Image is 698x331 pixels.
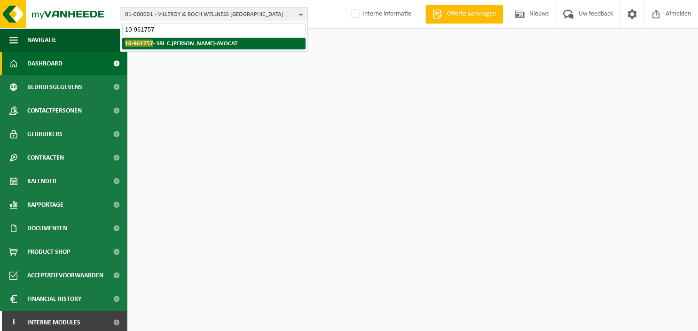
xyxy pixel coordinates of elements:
[445,9,498,19] span: Offerte aanvragen
[425,5,503,24] a: Offerte aanvragen
[125,40,237,47] strong: - SRL C.[PERSON_NAME]-AVOCAT
[125,8,295,22] span: 01-000001 - VILLEROY & BOCH WELLNESS [GEOGRAPHIC_DATA]
[122,24,306,35] input: Zoeken naar gekoppelde vestigingen
[120,7,308,21] button: 01-000001 - VILLEROY & BOCH WELLNESS [GEOGRAPHIC_DATA]
[27,122,63,146] span: Gebruikers
[27,217,67,240] span: Documenten
[27,287,81,311] span: Financial History
[27,170,56,193] span: Kalender
[27,146,64,170] span: Contracten
[27,99,82,122] span: Contactpersonen
[27,240,70,264] span: Product Shop
[27,193,63,217] span: Rapportage
[125,40,153,47] span: 10-961757
[27,28,56,52] span: Navigatie
[27,52,63,75] span: Dashboard
[27,264,103,287] span: Acceptatievoorwaarden
[27,75,82,99] span: Bedrijfsgegevens
[349,7,411,21] label: Interne informatie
